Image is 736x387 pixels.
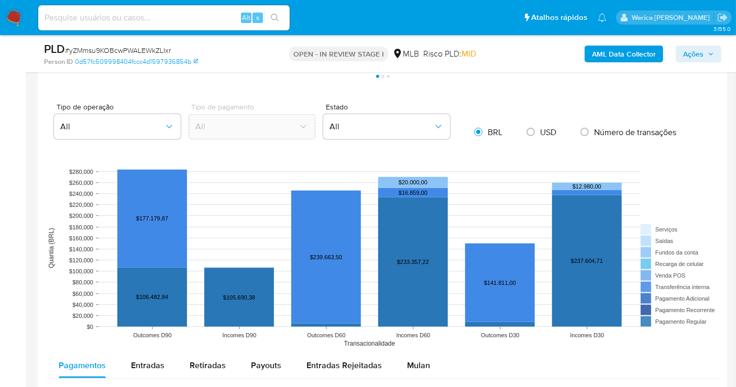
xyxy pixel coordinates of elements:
[592,46,656,62] b: AML Data Collector
[38,11,290,25] input: Pesquise usuários ou casos...
[65,45,171,56] span: # yZMmsu9KOBcwPWALEWkZLIxr
[44,57,73,67] b: Person ID
[676,46,721,62] button: Ações
[75,57,198,67] a: 0d57fc509998404fccc4d1597936854b
[392,48,419,60] div: MLB
[289,47,388,61] p: OPEN - IN REVIEW STAGE I
[713,25,731,33] span: 3.155.0
[531,12,587,23] span: Atalhos rápidos
[598,13,607,22] a: Notificações
[462,48,476,60] span: MID
[423,48,476,60] span: Risco PLD:
[44,40,65,57] b: PLD
[585,46,663,62] button: AML Data Collector
[632,13,713,23] p: werica.jgaldencio@mercadolivre.com
[242,13,250,23] span: Alt
[256,13,259,23] span: s
[683,46,704,62] span: Ações
[717,12,728,23] a: Sair
[264,10,285,25] button: search-icon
